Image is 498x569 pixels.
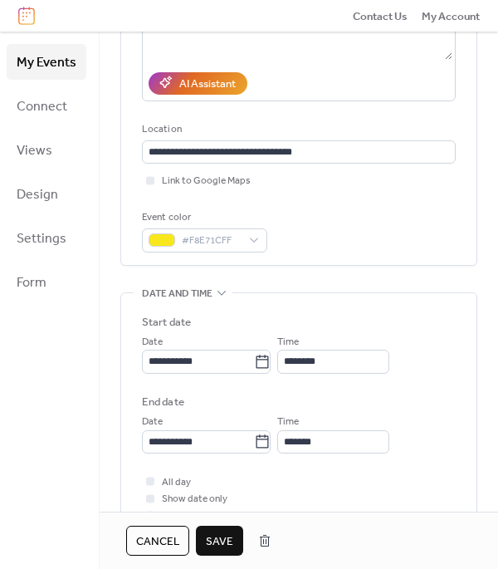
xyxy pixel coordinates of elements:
[136,533,179,550] span: Cancel
[353,8,408,25] span: Contact Us
[422,7,480,24] a: My Account
[182,233,241,249] span: #F8E71CFF
[142,394,184,410] div: End date
[162,474,191,491] span: All day
[7,176,86,212] a: Design
[17,138,52,164] span: Views
[162,508,221,525] span: Hide end time
[7,264,86,300] a: Form
[126,526,189,556] button: Cancel
[162,173,251,189] span: Link to Google Maps
[277,414,299,430] span: Time
[17,94,67,120] span: Connect
[7,132,86,168] a: Views
[17,270,46,296] span: Form
[149,72,247,94] button: AI Assistant
[142,121,452,138] div: Location
[142,314,191,331] div: Start date
[206,533,233,550] span: Save
[196,526,243,556] button: Save
[17,50,76,76] span: My Events
[18,7,35,25] img: logo
[277,334,299,351] span: Time
[353,7,408,24] a: Contact Us
[179,76,236,92] div: AI Assistant
[7,44,86,80] a: My Events
[142,285,212,302] span: Date and time
[162,491,227,508] span: Show date only
[422,8,480,25] span: My Account
[142,334,163,351] span: Date
[142,209,264,226] div: Event color
[7,88,86,124] a: Connect
[7,220,86,256] a: Settings
[142,414,163,430] span: Date
[17,182,58,208] span: Design
[17,226,66,252] span: Settings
